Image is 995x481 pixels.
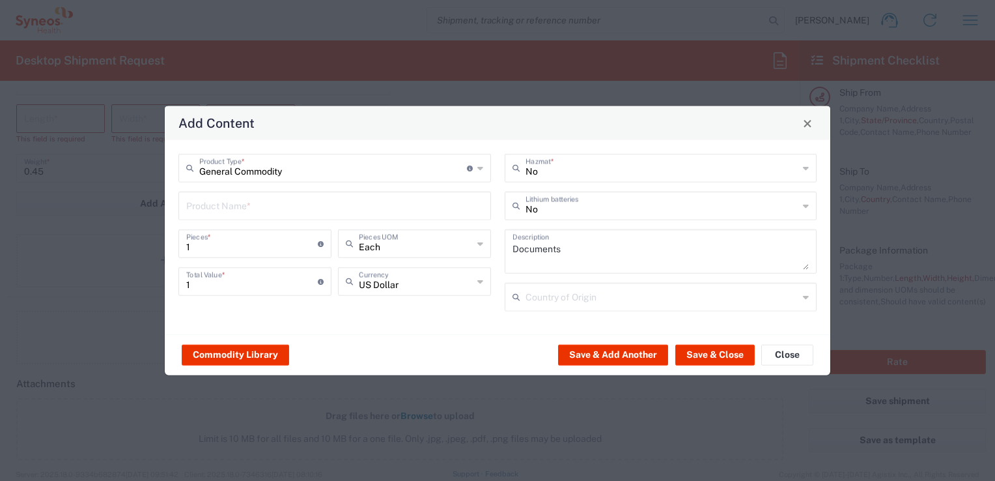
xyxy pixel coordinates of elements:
button: Save & Add Another [558,344,668,365]
button: Close [761,344,813,365]
h4: Add Content [178,113,255,132]
button: Commodity Library [182,344,289,365]
button: Save & Close [675,344,755,365]
button: Close [798,114,817,132]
